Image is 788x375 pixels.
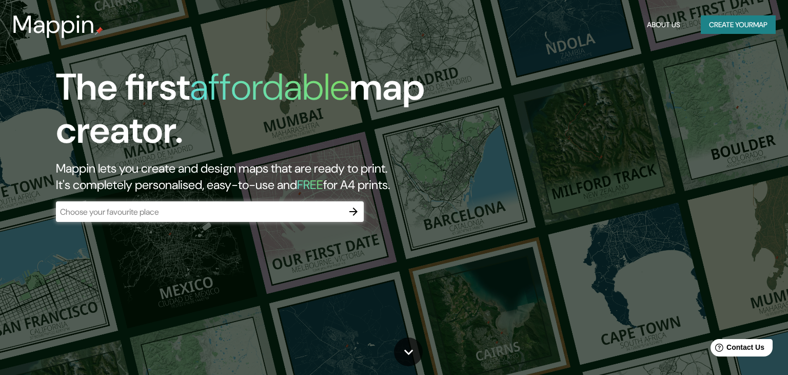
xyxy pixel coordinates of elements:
[697,335,777,364] iframe: Help widget launcher
[190,63,349,111] h1: affordable
[643,15,684,34] button: About Us
[701,15,776,34] button: Create yourmap
[12,10,95,39] h3: Mappin
[56,160,450,193] h2: Mappin lets you create and design maps that are ready to print. It's completely personalised, eas...
[56,206,343,218] input: Choose your favourite place
[95,27,103,35] img: mappin-pin
[56,66,450,160] h1: The first map creator.
[297,177,323,193] h5: FREE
